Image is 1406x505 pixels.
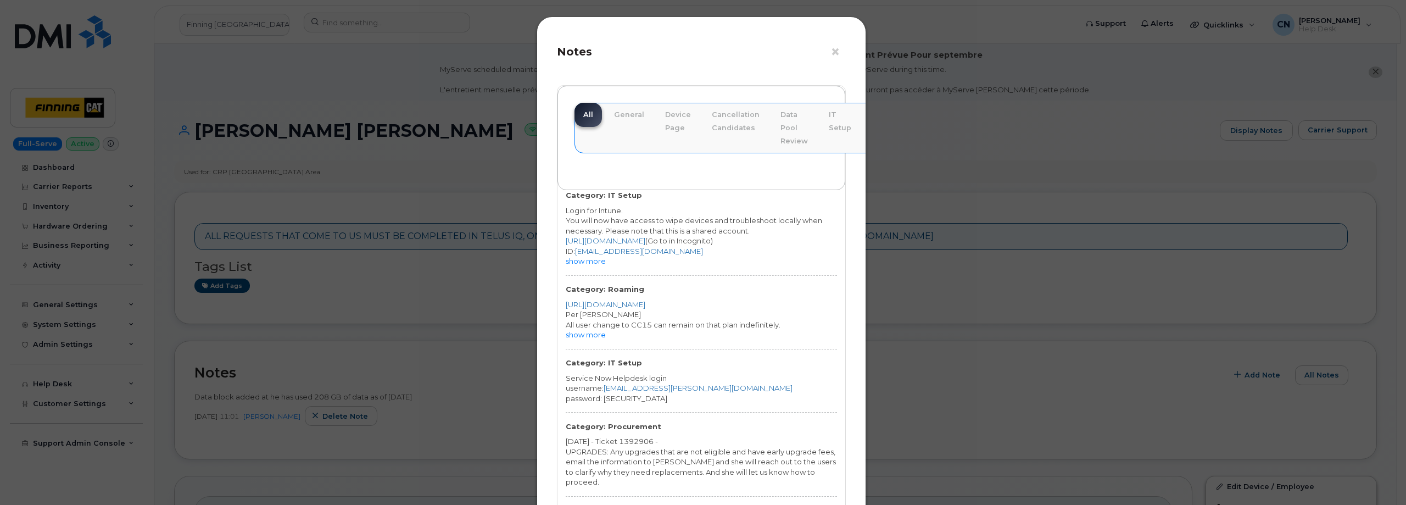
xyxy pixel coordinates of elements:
[566,330,606,339] a: show more
[605,103,653,127] a: General
[566,191,642,199] strong: Category: IT Setup
[566,383,837,403] div: username: password: [SECURITY_DATA]
[575,247,703,256] a: [EMAIL_ADDRESS][DOMAIN_NAME]
[566,373,837,384] div: Service Now Helpdesk login
[863,103,916,127] a: Roaming
[820,103,860,140] a: IT Setup
[566,246,837,257] div: ID:
[574,103,602,127] a: All
[566,309,837,320] div: Per [PERSON_NAME]
[772,103,817,153] a: Data Pool Review
[566,257,606,265] a: show more
[557,45,846,58] h4: Notes
[566,422,661,431] strong: Category: Procurement
[566,300,645,309] a: [URL][DOMAIN_NAME]
[566,206,837,246] div: Login for Intune. You will now have access to wipe devices and troubleshoot locally when necessar...
[566,436,837,487] div: [DATE] - Ticket 1392906 - UPGRADES: Any upgrades that are not eligible and have early upgrade fee...
[566,236,645,245] a: [URL][DOMAIN_NAME]
[830,44,846,60] button: ×
[566,285,644,293] strong: Category: Roaming
[656,103,700,140] a: Device Page
[703,103,768,140] a: Cancellation Candidates
[566,358,642,367] strong: Category: IT Setup
[604,384,793,392] a: [EMAIL_ADDRESS][PERSON_NAME][DOMAIN_NAME]
[566,320,837,330] div: All user change to CC15 can remain on that plan indefinitely.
